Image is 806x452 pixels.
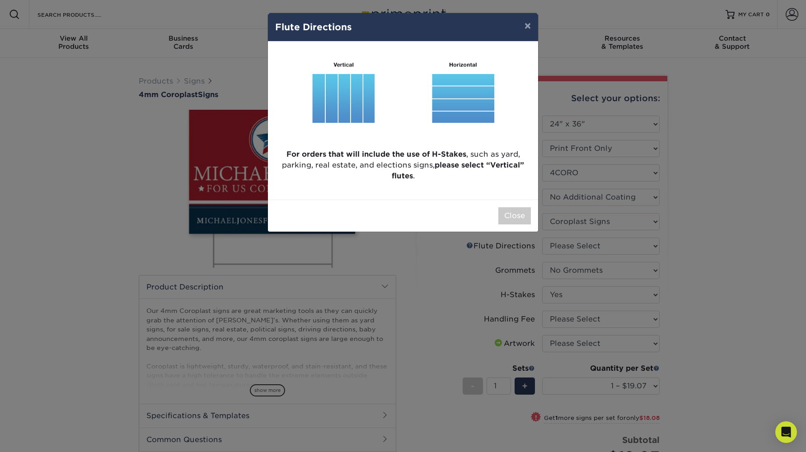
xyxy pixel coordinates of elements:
[286,150,466,158] strong: For orders that will include the use of H-Stakes
[517,13,538,38] button: ×
[775,421,797,443] div: Open Intercom Messenger
[498,207,531,224] button: Close
[275,49,531,142] img: Flute Direction
[268,149,538,192] p: , such as yard, parking, real estate, and elections signs, .
[392,161,525,180] strong: please select “Vertical” flutes
[275,20,531,34] h4: Flute Directions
